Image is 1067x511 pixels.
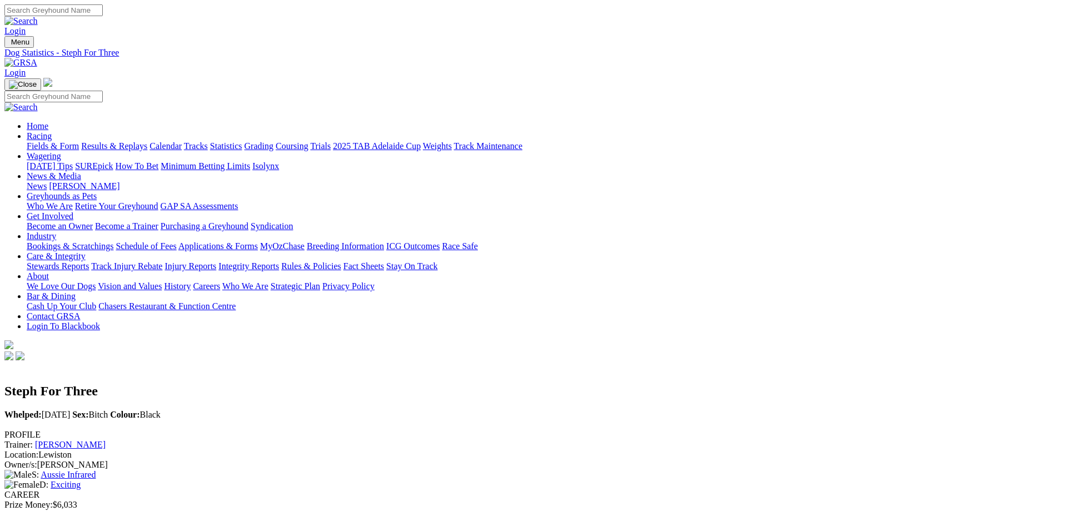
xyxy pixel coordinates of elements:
a: Minimum Betting Limits [161,161,250,171]
input: Search [4,91,103,102]
button: Toggle navigation [4,36,34,48]
a: Chasers Restaurant & Function Centre [98,301,236,311]
span: Black [110,410,161,419]
a: Exciting [51,480,81,489]
a: Login [4,26,26,36]
a: Who We Are [27,201,73,211]
div: Bar & Dining [27,301,1063,311]
a: Home [27,121,48,131]
a: Retire Your Greyhound [75,201,158,211]
a: ICG Outcomes [386,241,440,251]
img: Male [4,470,32,480]
img: logo-grsa-white.png [43,78,52,87]
a: Trials [310,141,331,151]
a: Contact GRSA [27,311,80,321]
a: Bar & Dining [27,291,76,301]
img: GRSA [4,58,37,68]
a: About [27,271,49,281]
a: Schedule of Fees [116,241,176,251]
a: Results & Replays [81,141,147,151]
div: PROFILE [4,430,1063,440]
img: twitter.svg [16,351,24,360]
img: facebook.svg [4,351,13,360]
a: Coursing [276,141,308,151]
a: Syndication [251,221,293,231]
a: [DATE] Tips [27,161,73,171]
span: S: [4,470,39,479]
img: Search [4,16,38,26]
div: $6,033 [4,500,1063,510]
a: Cash Up Your Club [27,301,96,311]
a: Strategic Plan [271,281,320,291]
a: Get Involved [27,211,73,221]
a: Become a Trainer [95,221,158,231]
a: GAP SA Assessments [161,201,238,211]
a: Careers [193,281,220,291]
button: Toggle navigation [4,78,41,91]
a: Stewards Reports [27,261,89,271]
a: Who We Are [222,281,268,291]
a: Purchasing a Greyhound [161,221,248,231]
a: Track Injury Rebate [91,261,162,271]
img: Close [9,80,37,89]
a: SUREpick [75,161,113,171]
img: Search [4,102,38,112]
a: News [27,181,47,191]
a: Aussie Infrared [41,470,96,479]
a: Grading [245,141,273,151]
a: 2025 TAB Adelaide Cup [333,141,421,151]
div: [PERSON_NAME] [4,460,1063,470]
a: Greyhounds as Pets [27,191,97,201]
a: Stay On Track [386,261,437,271]
a: Track Maintenance [454,141,522,151]
input: Search [4,4,103,16]
a: Statistics [210,141,242,151]
a: Isolynx [252,161,279,171]
a: Vision and Values [98,281,162,291]
div: CAREER [4,490,1063,500]
a: Rules & Policies [281,261,341,271]
img: Female [4,480,39,490]
a: Breeding Information [307,241,384,251]
a: Integrity Reports [218,261,279,271]
a: [PERSON_NAME] [49,181,119,191]
a: Become an Owner [27,221,93,231]
b: Colour: [110,410,139,419]
span: Bitch [72,410,108,419]
a: Race Safe [442,241,477,251]
a: Fields & Form [27,141,79,151]
a: Racing [27,131,52,141]
a: Fact Sheets [343,261,384,271]
a: Industry [27,231,56,241]
a: Weights [423,141,452,151]
a: Privacy Policy [322,281,375,291]
a: MyOzChase [260,241,305,251]
div: About [27,281,1063,291]
div: Lewiston [4,450,1063,460]
a: Injury Reports [164,261,216,271]
div: Get Involved [27,221,1063,231]
a: News & Media [27,171,81,181]
span: Menu [11,38,29,46]
a: Tracks [184,141,208,151]
a: Dog Statistics - Steph For Three [4,48,1063,58]
img: logo-grsa-white.png [4,340,13,349]
span: D: [4,480,48,489]
div: Greyhounds as Pets [27,201,1063,211]
span: Prize Money: [4,500,53,509]
a: Bookings & Scratchings [27,241,113,251]
h2: Steph For Three [4,384,1063,399]
a: Login To Blackbook [27,321,100,331]
span: Trainer: [4,440,33,449]
span: Owner/s: [4,460,37,469]
a: Wagering [27,151,61,161]
a: How To Bet [116,161,159,171]
a: Login [4,68,26,77]
a: Calendar [149,141,182,151]
b: Whelped: [4,410,42,419]
div: Care & Integrity [27,261,1063,271]
div: Industry [27,241,1063,251]
span: Location: [4,450,38,459]
a: Applications & Forms [178,241,258,251]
